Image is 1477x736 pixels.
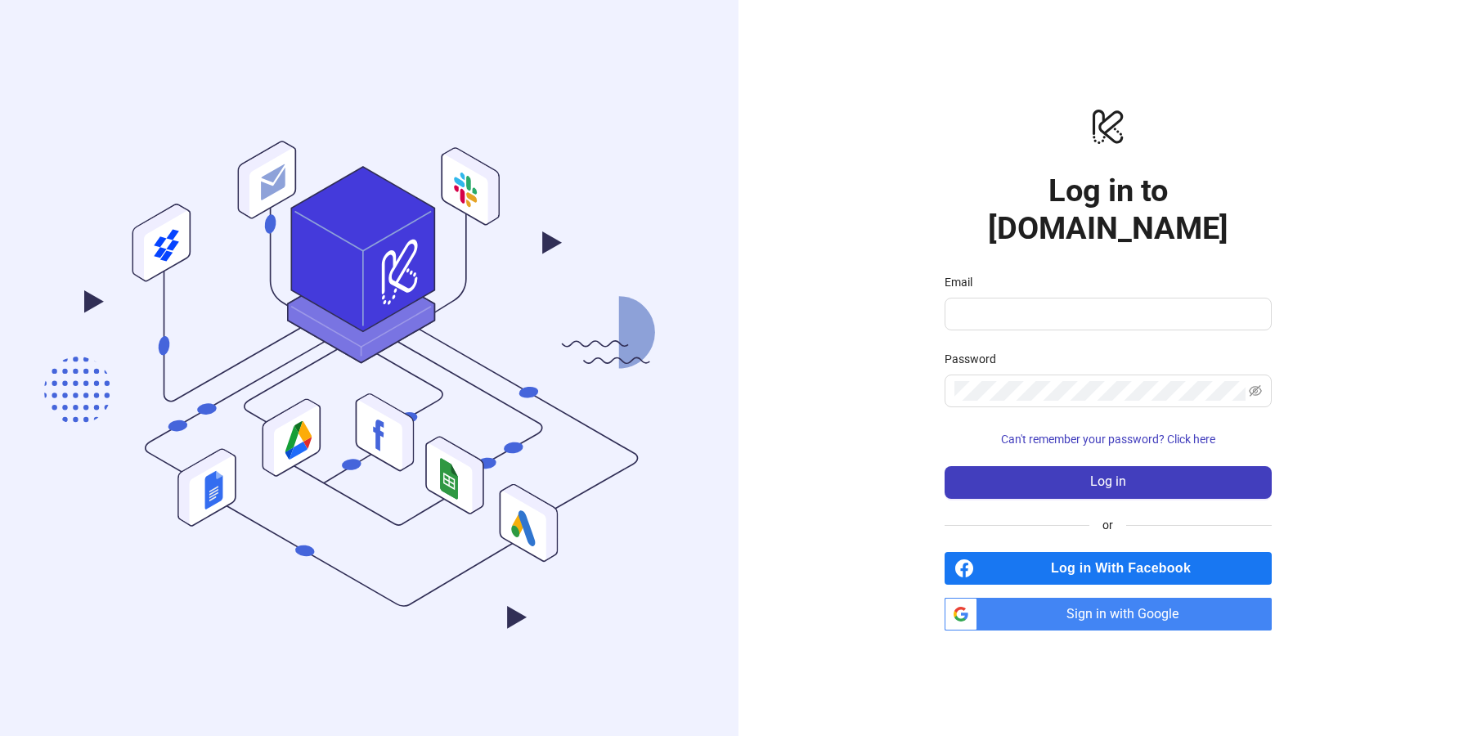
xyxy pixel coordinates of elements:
a: Can't remember your password? Click here [945,433,1272,446]
button: Log in [945,466,1272,499]
input: Email [954,304,1259,324]
input: Password [954,381,1246,401]
label: Email [945,273,983,291]
span: or [1089,516,1126,534]
span: eye-invisible [1249,384,1262,397]
a: Log in With Facebook [945,552,1272,585]
span: Sign in with Google [984,598,1272,631]
h1: Log in to [DOMAIN_NAME] [945,172,1272,247]
span: Log in With Facebook [981,552,1272,585]
label: Password [945,350,1007,368]
span: Log in [1090,474,1126,489]
button: Can't remember your password? Click here [945,427,1272,453]
span: Can't remember your password? Click here [1001,433,1215,446]
a: Sign in with Google [945,598,1272,631]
